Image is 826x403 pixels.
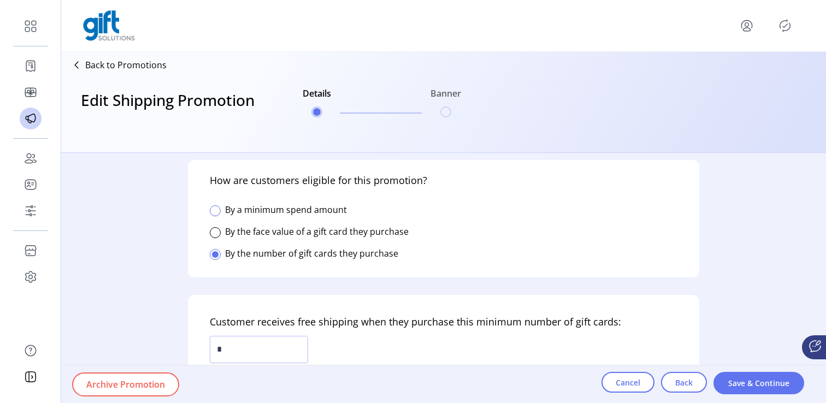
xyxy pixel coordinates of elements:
button: Back [661,372,707,393]
span: Cancel [616,377,640,388]
h3: Edit Shipping Promotion [81,88,255,133]
h5: Customer receives free shipping when they purchase this minimum number of gift cards: [210,308,621,334]
span: Archive Promotion [86,378,165,391]
h6: Details [303,87,331,106]
h5: How are customers eligible for this promotion? [210,173,427,199]
label: By the face value of a gift card they purchase [225,226,409,238]
label: By a minimum spend amount [225,204,347,216]
label: By the number of gift cards they purchase [225,247,398,259]
span: Back [675,377,693,388]
button: menu [738,17,756,34]
button: Publisher Panel [776,17,794,34]
button: Cancel [601,372,654,393]
span: Save & Continue [728,377,790,389]
img: logo [83,10,135,41]
p: Back to Promotions [85,58,167,72]
button: Archive Promotion [72,372,179,396]
button: Save & Continue [713,372,804,394]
